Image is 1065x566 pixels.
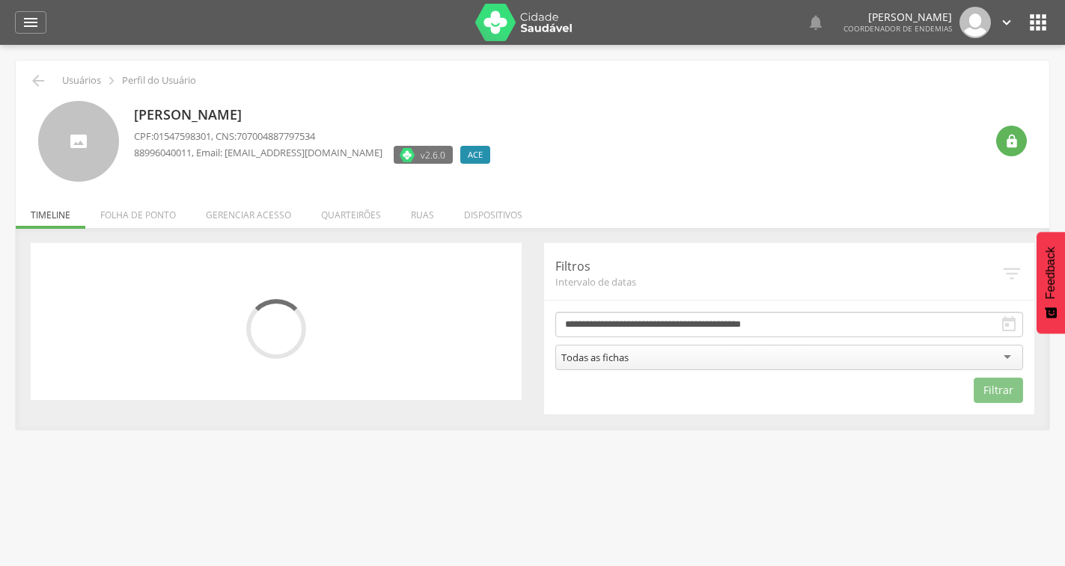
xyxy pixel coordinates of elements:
[807,13,825,31] i: 
[468,149,483,161] span: ACE
[62,75,101,87] p: Usuários
[807,7,825,38] a: 
[421,147,445,162] span: v2.6.0
[153,129,211,143] span: 01547598301
[1044,247,1058,299] span: Feedback
[122,75,196,87] p: Perfil do Usuário
[134,105,498,125] p: [PERSON_NAME]
[85,194,191,229] li: Folha de ponto
[103,73,120,89] i: 
[1001,262,1023,285] i: 
[134,129,498,144] p: CPF: , CNS:
[843,12,952,22] p: [PERSON_NAME]
[1037,232,1065,333] button: Feedback - Mostrar pesquisa
[15,11,46,34] a: 
[134,146,382,160] p: , Email: [EMAIL_ADDRESS][DOMAIN_NAME]
[555,275,1001,289] span: Intervalo de datas
[29,72,47,90] i: Voltar
[1000,316,1018,333] i: 
[555,258,1001,275] p: Filtros
[843,23,952,34] span: Coordenador de Endemias
[1004,134,1019,149] i: 
[561,351,629,364] div: Todas as fichas
[996,126,1027,156] div: Resetar senha
[396,194,449,229] li: Ruas
[394,146,453,164] label: Versão do aplicativo
[998,7,1015,38] a: 
[1026,10,1050,34] i: 
[22,13,40,31] i: 
[449,194,537,229] li: Dispositivos
[237,129,315,143] span: 707004887797534
[998,14,1015,31] i: 
[306,194,396,229] li: Quarteirões
[134,146,192,159] span: 88996040011
[974,378,1023,403] button: Filtrar
[191,194,306,229] li: Gerenciar acesso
